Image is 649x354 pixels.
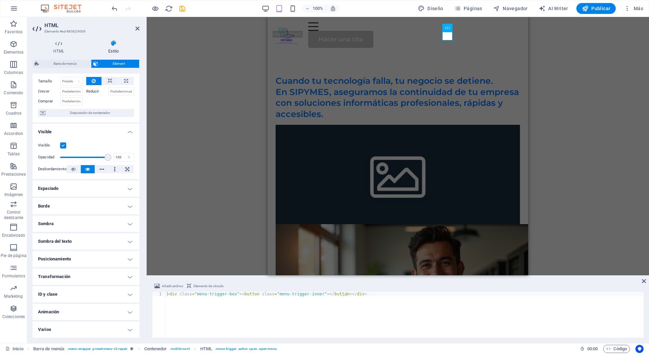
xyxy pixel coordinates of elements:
[330,5,336,12] i: Al redimensionar, ajustar el nivel de zoom automáticamente para ajustarse al dispositivo elegido.
[130,347,133,351] i: Este elemento es un preajuste personalizable
[170,345,190,353] span: . mobile-cont
[186,282,225,290] button: Elemento de vínculo
[33,269,140,285] h4: Transformación
[100,60,137,68] span: Element
[539,5,568,12] span: AI Writer
[153,282,184,290] button: Añadir archivo
[33,321,140,338] h4: Varios
[4,192,23,197] p: Imágenes
[33,345,277,353] nav: breadcrumb
[33,60,91,68] button: Barra de menús
[312,4,323,13] h6: 100%
[39,4,90,13] img: Editor Logo
[603,345,630,353] button: Código
[38,87,60,96] label: Crecer
[33,124,140,136] h4: Visible
[490,3,531,14] button: Navegador
[38,109,134,117] button: Disposición de contenedor
[44,28,126,35] h3: Elemento #ed-865629009
[60,87,83,96] input: Predeterminado
[33,304,140,320] h4: Animación
[67,345,128,353] span: . menu-wrapper .preset-menu-v2-repair
[4,131,23,136] p: Accordion
[38,97,60,105] label: Comprar
[621,3,646,14] button: Más
[91,60,139,68] button: Element
[5,345,23,353] a: Haz clic para cancelar la selección y doble clic para abrir páginas
[1,172,25,177] p: Prestaciones
[4,70,23,75] p: Columnas
[178,4,186,13] button: save
[165,5,173,13] i: Volver a cargar página
[624,5,643,12] span: Más
[2,273,25,279] p: Formularios
[576,3,616,14] button: Publicar
[4,90,23,96] p: Contenido
[86,87,108,96] label: Reducir
[33,216,140,232] h4: Sombra
[111,5,118,13] i: Deshacer: Define las ventanillas en las que este elemento debería ser visible. (Ctrl+Z)
[1,253,26,258] p: Pie de página
[2,314,25,319] p: Colecciones
[536,3,571,14] button: AI Writer
[580,345,598,353] h6: Tiempo de la sesión
[38,79,60,83] label: Tamaño
[38,165,67,173] label: Desbordamiento
[193,282,224,290] span: Elemento de vínculo
[418,5,443,12] span: Diseño
[33,233,140,250] h4: Sombra del texto
[606,345,627,353] span: Código
[165,4,173,13] button: reload
[108,87,134,96] input: Predeterminado
[33,345,64,353] span: Haz clic para seleccionar y doble clic para editar
[48,109,132,117] span: Disposición de contenedor
[144,345,167,353] span: Haz clic para seleccionar y doble clic para editar
[60,97,83,105] input: Predeterminado
[200,345,212,353] span: Haz clic para seleccionar y doble clic para editar
[41,60,89,68] span: Barra de menús
[151,4,159,13] button: Haz clic para salir del modo de previsualización y seguir editando
[124,153,134,161] div: %
[38,155,60,159] label: Opacidad
[44,22,140,28] h2: HTML
[179,5,186,13] i: Guardar (Ctrl+S)
[4,50,23,55] p: Elementos
[587,345,598,353] span: 00 00
[302,4,326,13] button: 100%
[582,5,611,12] span: Publicar
[7,151,20,157] p: Tablas
[635,345,644,353] button: Usercentrics
[88,40,140,54] h4: Estilo
[33,180,140,197] h4: Espaciado
[33,251,140,267] h4: Posicionamiento
[415,3,446,14] button: Diseño
[454,5,482,12] span: Páginas
[33,286,140,302] h4: ID y clase
[493,5,528,12] span: Navegador
[4,294,23,299] p: Marketing
[2,233,25,238] p: Encabezado
[592,346,593,351] span: :
[33,198,140,214] h4: Borde
[6,111,22,116] p: Cuadros
[451,3,485,14] button: Páginas
[110,4,118,13] button: undo
[38,141,60,150] label: Visible
[5,29,22,35] p: Favoritos
[215,345,277,353] span: . menu-trigger .active .open .open-menu
[152,292,166,296] div: 1
[33,40,88,54] h4: HTML
[162,282,183,290] span: Añadir archivo
[415,3,446,14] div: Diseño (Ctrl+Alt+Y)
